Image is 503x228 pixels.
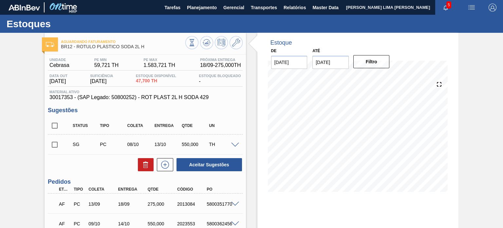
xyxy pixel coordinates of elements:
div: Tipo [72,187,87,192]
span: [DATE] [49,78,67,84]
div: Sugestão Criada [71,142,101,147]
input: dd/mm/yyyy [312,56,349,69]
span: 59,721 TH [94,62,119,68]
img: Logout [489,4,496,11]
div: Aceitar Sugestões [173,157,243,172]
div: 18/09/2025 [117,201,149,207]
span: Planejamento [187,4,217,11]
span: Estoque Bloqueado [199,74,241,78]
div: 275,000 [146,201,178,207]
span: PE MAX [143,58,175,62]
button: Notificações [435,3,456,12]
button: Ir ao Master Data / Geral [230,36,243,49]
div: - [197,74,242,84]
span: PE MIN [94,58,119,62]
div: Estoque [270,39,292,46]
div: 2023553 [176,221,208,226]
div: 09/10/2025 [87,221,119,226]
button: Filtro [353,55,390,68]
h3: Pedidos [48,178,242,185]
span: Tarefas [164,4,180,11]
div: 5800351770 [205,201,237,207]
div: 5800362456 [205,221,237,226]
div: 13/10/2025 [153,142,183,147]
span: 47,700 TH [136,78,176,83]
div: Status [71,123,101,128]
img: userActions [468,4,475,11]
img: Ícone [46,42,54,47]
div: 550,000 [146,221,178,226]
div: TH [207,142,237,147]
div: 2013084 [176,201,208,207]
div: Coleta [126,123,156,128]
div: Pedido de Compra [72,221,87,226]
span: Unidade [49,58,69,62]
div: Qtde [146,187,178,192]
div: Aguardando Faturamento [57,197,72,211]
span: BR12 - RÓTULO PLÁSTICO SODA 2L H [61,44,185,49]
p: AF [59,221,70,226]
label: De [271,49,277,53]
div: PO [205,187,237,192]
div: Qtde [180,123,210,128]
input: dd/mm/yyyy [271,56,307,69]
span: [DATE] [90,78,113,84]
div: 13/09/2025 [87,201,119,207]
span: 5 [446,1,451,9]
span: Master Data [312,4,338,11]
div: Coleta [87,187,119,192]
span: 1.583,721 TH [143,62,175,68]
button: Aceitar Sugestões [177,158,242,171]
span: Próxima Entrega [200,58,241,62]
button: Atualizar Gráfico [200,36,213,49]
button: Programar Estoque [215,36,228,49]
span: Gerencial [223,4,244,11]
span: Cebrasa [49,62,69,68]
span: Data out [49,74,67,78]
span: Transportes [251,4,277,11]
h3: Sugestões [48,107,242,114]
div: Pedido de Compra [98,142,128,147]
span: 30017353 - (SAP Legado: 50800252) - ROT PLAST 2L H SODA 429 [49,94,241,100]
div: Nova sugestão [154,158,173,171]
label: Até [312,49,320,53]
p: AF [59,201,70,207]
div: Código [176,187,208,192]
span: Relatórios [284,4,306,11]
div: Etapa [57,187,72,192]
div: Entrega [117,187,149,192]
span: Material ativo [49,90,241,94]
img: TNhmsLtSVTkK8tSr43FrP2fwEKptu5GPRR3wAAAABJRU5ErkJggg== [9,5,40,10]
div: 550,000 [180,142,210,147]
div: Tipo [98,123,128,128]
div: UN [207,123,237,128]
div: Pedido de Compra [72,201,87,207]
div: 08/10/2025 [126,142,156,147]
span: Suficiência [90,74,113,78]
span: Estoque Disponível [136,74,176,78]
div: 14/10/2025 [117,221,149,226]
div: Entrega [153,123,183,128]
span: Aguardando Faturamento [61,40,185,44]
button: Visão Geral dos Estoques [185,36,198,49]
div: Excluir Sugestões [135,158,154,171]
span: 18/09 - 275,000 TH [200,62,241,68]
h1: Estoques [7,20,123,28]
